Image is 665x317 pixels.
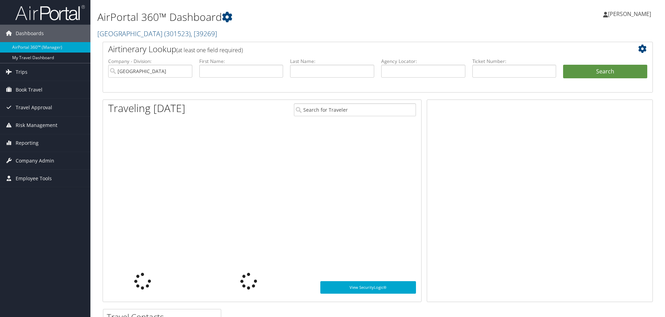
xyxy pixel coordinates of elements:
[608,10,651,18] span: [PERSON_NAME]
[16,63,27,81] span: Trips
[16,81,42,98] span: Book Travel
[290,58,374,65] label: Last Name:
[16,170,52,187] span: Employee Tools
[16,99,52,116] span: Travel Approval
[603,3,658,24] a: [PERSON_NAME]
[472,58,556,65] label: Ticket Number:
[16,134,39,152] span: Reporting
[108,43,601,55] h2: Airtinerary Lookup
[176,46,243,54] span: (at least one field required)
[97,29,217,38] a: [GEOGRAPHIC_DATA]
[108,101,185,116] h1: Traveling [DATE]
[15,5,85,21] img: airportal-logo.png
[199,58,283,65] label: First Name:
[563,65,647,79] button: Search
[16,117,57,134] span: Risk Management
[16,152,54,169] span: Company Admin
[381,58,465,65] label: Agency Locator:
[294,103,416,116] input: Search for Traveler
[164,29,191,38] span: ( 301523 )
[97,10,471,24] h1: AirPortal 360™ Dashboard
[191,29,217,38] span: , [ 39269 ]
[108,58,192,65] label: Company - Division:
[16,25,44,42] span: Dashboards
[320,281,416,294] a: View SecurityLogic®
